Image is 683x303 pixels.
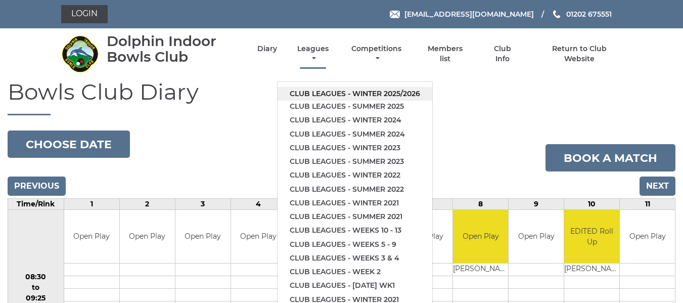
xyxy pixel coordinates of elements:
a: Club leagues - Winter 2024 [278,113,432,127]
a: Club leagues - Summer 2022 [278,183,432,196]
input: Next [640,177,675,196]
td: 4 [231,199,286,210]
a: Diary [257,44,277,54]
img: Email [390,11,400,18]
a: Email [EMAIL_ADDRESS][DOMAIN_NAME] [390,9,534,20]
td: 8 [453,199,509,210]
td: 2 [119,199,175,210]
span: 01202 675551 [566,10,612,19]
a: Club Info [486,44,519,64]
div: Dolphin Indoor Bowls Club [107,33,240,65]
td: 11 [620,199,675,210]
a: Club leagues - Weeks 5 - 9 [278,238,432,251]
a: Club leagues - Summer 2024 [278,127,432,141]
td: Open Play [120,210,175,263]
button: Choose date [8,131,130,158]
td: 1 [64,199,119,210]
td: Open Play [64,210,119,263]
a: Club leagues - Winter 2022 [278,168,432,182]
td: [PERSON_NAME] [453,263,508,276]
a: Competitions [349,44,404,64]
td: Open Play [453,210,508,263]
a: Club leagues - Winter 2025/2026 [278,87,432,101]
td: Open Play [231,210,286,263]
a: Phone us 01202 675551 [552,9,612,20]
td: 10 [564,199,620,210]
a: Club leagues - Summer 2021 [278,210,432,224]
a: Club leagues - Summer 2025 [278,100,432,113]
td: Time/Rink [8,199,64,210]
td: Open Play [509,210,564,263]
a: Club leagues - [DATE] wk1 [278,279,432,292]
span: [EMAIL_ADDRESS][DOMAIN_NAME] [404,10,534,19]
a: Club leagues - Week 2 [278,265,432,279]
td: 9 [509,199,564,210]
h1: Bowls Club Diary [8,79,675,115]
a: Login [61,5,108,23]
td: Open Play [620,210,675,263]
a: Club leagues - Weeks 10 - 13 [278,224,432,237]
td: 3 [175,199,231,210]
a: Leagues [295,44,331,64]
img: Dolphin Indoor Bowls Club [61,35,99,73]
a: Book a match [545,144,675,171]
a: Club leagues - Weeks 3 & 4 [278,251,432,265]
td: Open Play [175,210,231,263]
a: Club leagues - Winter 2021 [278,196,432,210]
a: Return to Club Website [536,44,622,64]
td: EDITED Roll Up [564,210,619,263]
img: Phone us [553,10,560,18]
a: Club leagues - Winter 2023 [278,141,432,155]
td: [PERSON_NAME] [564,263,619,276]
input: Previous [8,177,66,196]
a: Members list [422,44,468,64]
a: Club leagues - Summer 2023 [278,155,432,168]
